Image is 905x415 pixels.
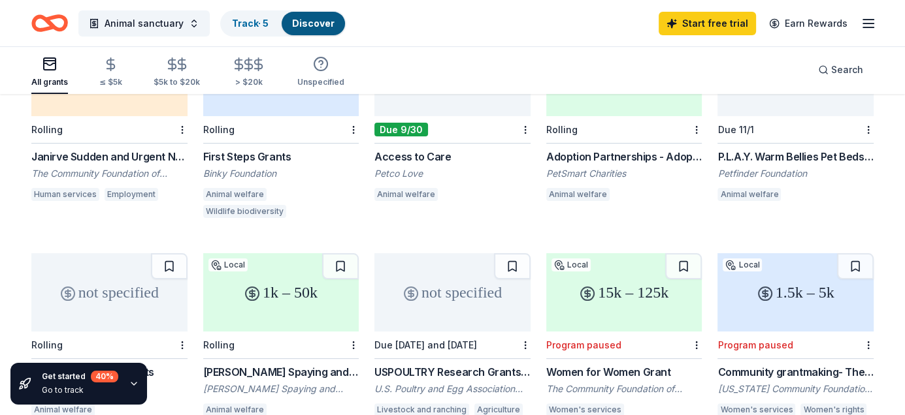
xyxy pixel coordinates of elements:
[203,382,359,395] div: [PERSON_NAME] Spaying and Neutering Foundation
[78,10,210,37] button: Animal sanctuary
[203,339,235,350] div: Rolling
[99,52,122,94] button: ≤ $5k
[31,253,188,331] div: not specified
[546,38,702,205] a: up to 250kRollingAdoption Partnerships - Adoption Rewards & Adoption Event GrantsPetSmart Chariti...
[203,205,286,218] div: Wildlife biodiversity
[546,167,702,180] div: PetSmart Charities
[723,258,762,271] div: Local
[203,364,359,380] div: [PERSON_NAME] Spaying and Neutering Foundation Grant
[374,188,438,201] div: Animal welfare
[374,167,531,180] div: Petco Love
[546,382,702,395] div: The Community Foundation of [GEOGRAPHIC_DATA][US_STATE]
[203,167,359,180] div: Binky Foundation
[31,8,68,38] a: Home
[31,51,68,94] button: All grants
[154,52,200,94] button: $5k to $20k
[717,149,874,164] div: P.L.A.Y. Warm Bellies Pet Beds Grants
[546,339,621,350] div: Program paused
[203,188,267,201] div: Animal welfare
[31,124,63,135] div: Rolling
[546,124,578,135] div: Rolling
[31,167,188,180] div: The Community Foundation of [GEOGRAPHIC_DATA][US_STATE]
[717,364,874,380] div: Community grantmaking- The Women's Fund of [US_STATE]
[42,371,118,382] div: Get started
[105,16,184,31] span: Animal sanctuary
[31,188,99,201] div: Human services
[220,10,346,37] button: Track· 5Discover
[292,18,335,29] a: Discover
[203,149,359,164] div: First Steps Grants
[546,188,610,201] div: Animal welfare
[203,38,359,222] a: up to 1kRollingFirst Steps GrantsBinky FoundationAnimal welfareWildlife biodiversity
[717,339,793,350] div: Program paused
[31,38,188,205] a: up to 10kLocalRollingJanirve Sudden and Urgent Needs (SUN)The Community Foundation of [GEOGRAPHIC...
[208,258,248,271] div: Local
[546,253,702,331] div: 15k – 125k
[546,364,702,380] div: Women for Women Grant
[231,77,266,87] div: > $20k
[717,382,874,395] div: [US_STATE] Community Foundation Inc
[374,253,531,331] div: not specified
[717,253,874,331] div: 1.5k – 5k
[717,188,781,201] div: Animal welfare
[717,38,874,205] a: not specifiedDue 11/1P.L.A.Y. Warm Bellies Pet Beds GrantsPetfinder FoundationAnimal welfare
[154,77,200,87] div: $5k to $20k
[659,12,756,35] a: Start free trial
[374,364,531,380] div: USPOULTRY Research Grants: Comprehensive Research Program Competition
[31,77,68,87] div: All grants
[374,382,531,395] div: U.S. Poultry and Egg Association (USPOULTRY)
[374,123,428,136] div: Due 9/30
[717,167,874,180] div: Petfinder Foundation
[231,52,266,94] button: > $20k
[374,149,531,164] div: Access to Care
[203,253,359,331] div: 1k – 50k
[203,124,235,135] div: Rolling
[374,339,477,350] div: Due [DATE] and [DATE]
[297,77,344,87] div: Unspecified
[808,57,874,83] button: Search
[761,12,855,35] a: Earn Rewards
[91,371,118,382] div: 40 %
[551,258,591,271] div: Local
[546,149,702,164] div: Adoption Partnerships - Adoption Rewards & Adoption Event Grants
[31,149,188,164] div: Janirve Sudden and Urgent Needs (SUN)
[831,62,863,78] span: Search
[99,77,122,87] div: ≤ $5k
[105,188,158,201] div: Employment
[297,51,344,94] button: Unspecified
[31,339,63,350] div: Rolling
[42,385,118,395] div: Go to track
[374,38,531,205] a: not specifiedDue 9/30Access to CarePetco LoveAnimal welfare
[232,18,269,29] a: Track· 5
[717,124,753,135] div: Due 11/1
